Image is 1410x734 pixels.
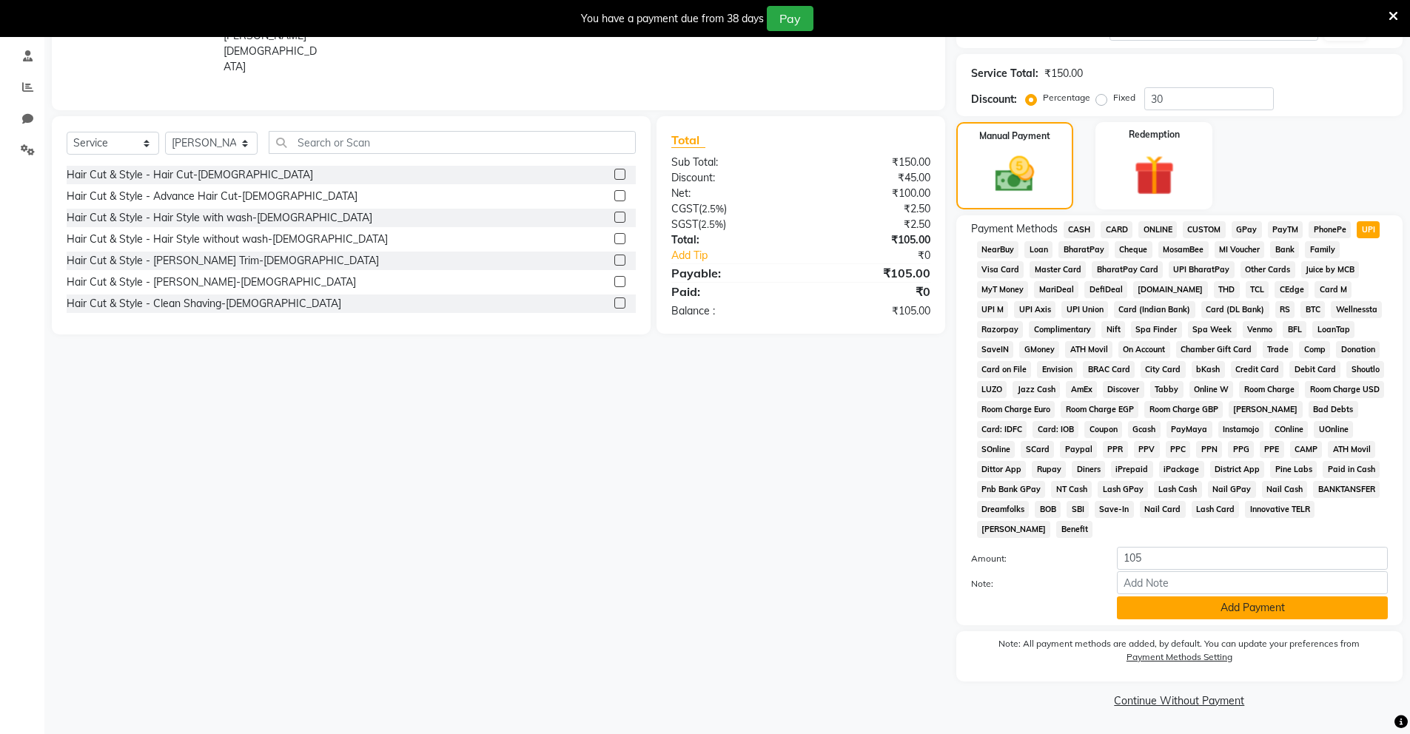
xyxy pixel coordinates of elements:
[1312,321,1354,338] span: LoanTap
[1228,441,1254,458] span: PPG
[1263,341,1294,358] span: Trade
[1043,91,1090,104] label: Percentage
[1346,361,1384,378] span: Shoutlo
[1013,381,1060,398] span: Jazz Cash
[1313,481,1380,498] span: BANKTANSFER
[660,232,801,248] div: Total:
[977,461,1027,478] span: Dittor App
[269,131,636,154] input: Search or Scan
[1176,341,1257,358] span: Chamber Gift Card
[581,11,764,27] div: You have a payment due from 38 days
[1166,421,1212,438] span: PayMaya
[1140,501,1186,518] span: Nail Card
[1214,281,1240,298] span: THD
[660,201,801,217] div: ( )
[1208,481,1256,498] span: Nail GPay
[1300,301,1325,318] span: BTC
[1158,241,1209,258] span: MosamBee
[1144,401,1223,418] span: Room Charge GBP
[1030,261,1086,278] span: Master Card
[1299,341,1330,358] span: Comp
[1159,461,1204,478] span: iPackage
[1314,421,1353,438] span: UOnline
[1309,221,1351,238] span: PhonePe
[1035,501,1061,518] span: BOB
[801,217,941,232] div: ₹2.50
[1061,301,1108,318] span: UPI Union
[1188,321,1237,338] span: Spa Week
[1029,321,1095,338] span: Complimentary
[1083,361,1135,378] span: BRAC Card
[971,637,1388,670] label: Note: All payment methods are added, by default. You can update your preferences from
[977,301,1009,318] span: UPI M
[1141,361,1186,378] span: City Card
[983,152,1047,197] img: _cash.svg
[660,303,801,319] div: Balance :
[1301,261,1360,278] span: Juice by MCB
[67,232,388,247] div: Hair Cut & Style - Hair Style without wash-[DEMOGRAPHIC_DATA]
[1192,501,1240,518] span: Lash Card
[1103,381,1144,398] span: Discover
[1014,301,1055,318] span: UPI Axis
[671,202,699,215] span: CGST
[971,66,1038,81] div: Service Total:
[1331,301,1382,318] span: Wellnessta
[1084,281,1127,298] span: DefiDeal
[660,170,801,186] div: Discount:
[1113,91,1135,104] label: Fixed
[1150,381,1184,398] span: Tabby
[977,441,1015,458] span: SOnline
[660,283,801,300] div: Paid:
[1065,341,1112,358] span: ATH Movil
[977,501,1030,518] span: Dreamfolks
[977,361,1032,378] span: Card on File
[67,210,372,226] div: Hair Cut & Style - Hair Style with wash-[DEMOGRAPHIC_DATA]
[1044,66,1083,81] div: ₹150.00
[1243,321,1278,338] span: Venmo
[977,261,1024,278] span: Visa Card
[960,577,1107,590] label: Note:
[671,218,698,231] span: SGST
[660,264,801,282] div: Payable:
[1323,461,1380,478] span: Paid in Cash
[67,275,356,290] div: Hair Cut & Style - [PERSON_NAME]-[DEMOGRAPHIC_DATA]
[1268,221,1303,238] span: PayTM
[67,296,341,312] div: Hair Cut & Style - Clean Shaving-[DEMOGRAPHIC_DATA]
[1117,571,1388,594] input: Add Note
[1196,441,1222,458] span: PPN
[1290,441,1323,458] span: CAMP
[1033,421,1078,438] span: Card: IOB
[1032,461,1066,478] span: Rupay
[1241,261,1295,278] span: Other Cards
[1192,361,1225,378] span: bKash
[1101,321,1125,338] span: Nift
[1061,401,1138,418] span: Room Charge EGP
[1166,441,1191,458] span: PPC
[801,186,941,201] div: ₹100.00
[801,283,941,300] div: ₹0
[1133,281,1208,298] span: [DOMAIN_NAME]
[801,264,941,282] div: ₹105.00
[1111,461,1153,478] span: iPrepaid
[1270,461,1317,478] span: Pine Labs
[1067,501,1089,518] span: SBI
[1056,521,1092,538] span: Benefit
[660,248,824,263] a: Add Tip
[1129,128,1180,141] label: Redemption
[977,281,1029,298] span: MyT Money
[1315,281,1352,298] span: Card M
[1231,361,1284,378] span: Credit Card
[1183,221,1226,238] span: CUSTOM
[1154,481,1202,498] span: Lash Cash
[660,217,801,232] div: ( )
[1115,241,1152,258] span: Cheque
[1169,261,1235,278] span: UPI BharatPay
[1305,241,1340,258] span: Family
[660,186,801,201] div: Net:
[1189,381,1234,398] span: Online W
[1121,150,1187,201] img: _gift.svg
[1305,381,1384,398] span: Room Charge USD
[660,155,801,170] div: Sub Total:
[1201,301,1269,318] span: Card (DL Bank)
[1134,441,1160,458] span: PPV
